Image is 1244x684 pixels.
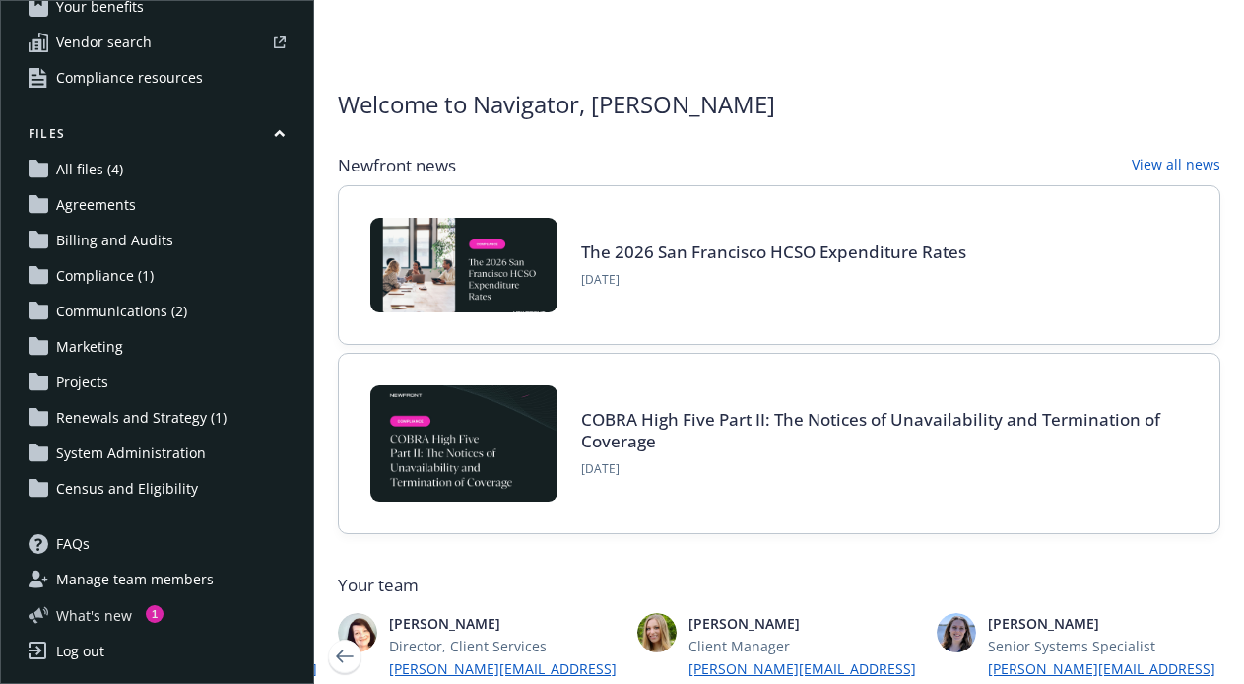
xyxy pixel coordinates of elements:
a: All files (4) [17,154,297,185]
span: [PERSON_NAME] [389,613,622,634]
img: BLOG-Card Image - Compliance - COBRA High Five Pt 2 - 08-21-25.jpg [370,385,557,502]
span: [PERSON_NAME] [988,613,1220,634]
span: Welcome to Navigator , [PERSON_NAME] [338,87,775,122]
a: Marketing [17,331,297,363]
span: Renewals and Strategy (1) [56,402,227,434]
a: COBRA High Five Part II: The Notices of Unavailability and Termination of Coverage [581,408,1160,452]
img: photo [338,613,377,652]
img: BLOG+Card Image - Compliance - 2026 SF HCSO Expenditure Rates - 08-26-25.jpg [370,218,557,312]
div: Log out [56,636,104,667]
img: photo [637,613,677,652]
a: View all news [1132,154,1220,177]
a: Manage team members [17,564,297,595]
a: Communications (2) [17,296,297,327]
span: Census and Eligibility [56,473,198,505]
span: [DATE] [581,271,966,289]
span: All files (4) [56,154,123,185]
button: Files [17,125,297,150]
span: Director, Client Services [389,636,622,656]
a: Compliance (1) [17,260,297,292]
span: Compliance resources [56,62,203,94]
span: System Administration [56,438,206,469]
span: Projects [56,367,108,398]
span: [DATE] [581,460,1164,478]
span: Newfront news [338,154,456,177]
div: 1 [146,605,164,623]
a: Agreements [17,189,297,221]
a: Census and Eligibility [17,473,297,505]
span: Agreements [56,189,136,221]
span: Compliance (1) [56,260,154,292]
a: Renewals and Strategy (1) [17,402,297,434]
img: photo [937,613,976,652]
span: Senior Systems Specialist [988,636,1220,656]
span: Billing and Audits [56,225,173,256]
span: Communications (2) [56,296,187,327]
a: Compliance resources [17,62,297,94]
span: Vendor search [56,27,152,58]
a: System Administration [17,438,297,469]
a: The 2026 San Francisco HCSO Expenditure Rates [581,240,966,263]
a: FAQs [17,528,297,560]
span: Manage team members [56,564,214,595]
button: What's new1 [17,605,164,626]
a: Previous [329,641,360,672]
a: Projects [17,367,297,398]
a: Vendor search [17,27,297,58]
span: FAQs [56,528,90,560]
span: What ' s new [56,605,132,626]
span: Your team [338,574,1220,597]
span: [PERSON_NAME] [688,613,921,634]
span: Marketing [56,331,123,363]
span: Client Manager [688,636,921,656]
a: Billing and Audits [17,225,297,256]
